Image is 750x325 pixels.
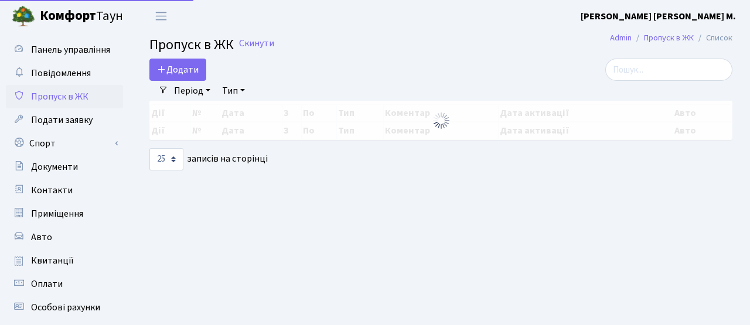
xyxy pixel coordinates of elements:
span: Подати заявку [31,114,93,126]
span: Повідомлення [31,67,91,80]
a: Тип [217,81,250,101]
a: Додати [149,59,206,81]
a: Контакти [6,179,123,202]
b: Комфорт [40,6,96,25]
li: Список [694,32,732,45]
img: Обробка... [432,111,451,130]
span: Панель управління [31,43,110,56]
span: Додати [157,63,199,76]
a: Подати заявку [6,108,123,132]
a: Особові рахунки [6,296,123,319]
a: Оплати [6,272,123,296]
img: logo.png [12,5,35,28]
span: Документи [31,160,78,173]
a: Документи [6,155,123,179]
a: Пропуск в ЖК [644,32,694,44]
nav: breadcrumb [592,26,750,50]
a: Квитанції [6,249,123,272]
span: Приміщення [31,207,83,220]
select: записів на сторінці [149,148,183,170]
span: Пропуск в ЖК [31,90,88,103]
span: Таун [40,6,123,26]
span: Особові рахунки [31,301,100,314]
a: Admin [610,32,632,44]
span: Авто [31,231,52,244]
b: [PERSON_NAME] [PERSON_NAME] М. [581,10,736,23]
a: Період [169,81,215,101]
span: Оплати [31,278,63,290]
label: записів на сторінці [149,148,268,170]
a: Приміщення [6,202,123,225]
a: Авто [6,225,123,249]
button: Переключити навігацію [146,6,176,26]
span: Контакти [31,184,73,197]
input: Пошук... [605,59,732,81]
a: Спорт [6,132,123,155]
a: [PERSON_NAME] [PERSON_NAME] М. [581,9,736,23]
a: Пропуск в ЖК [6,85,123,108]
a: Скинути [239,38,274,49]
a: Панель управління [6,38,123,61]
span: Квитанції [31,254,74,267]
a: Повідомлення [6,61,123,85]
span: Пропуск в ЖК [149,35,234,55]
